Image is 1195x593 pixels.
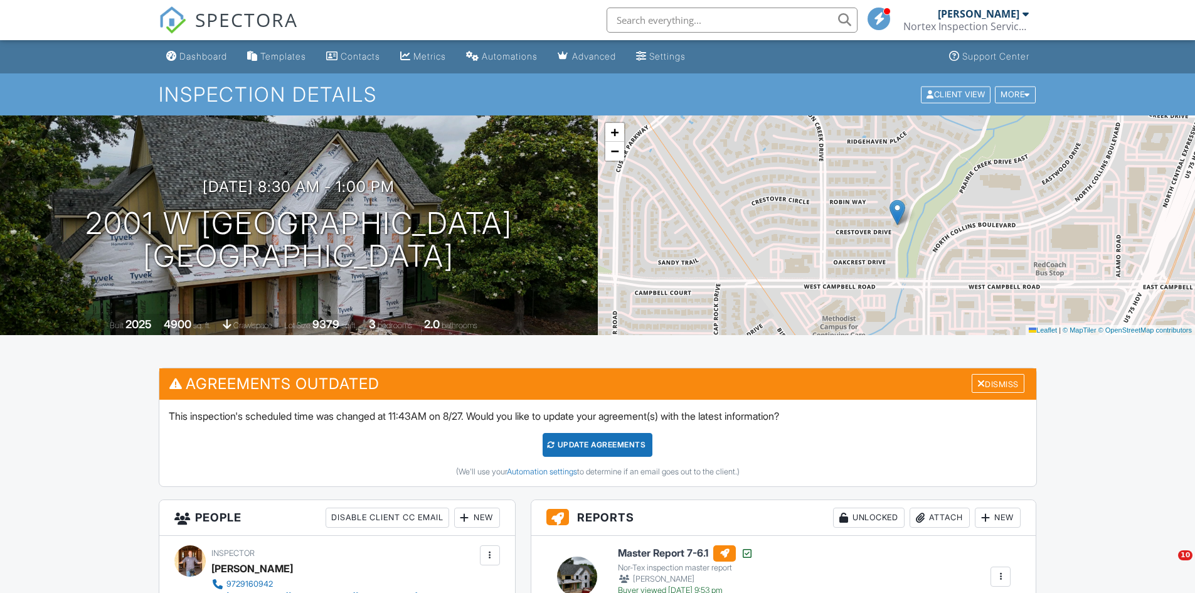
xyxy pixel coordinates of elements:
[605,123,624,142] a: Zoom in
[572,51,616,61] div: Advanced
[242,45,311,68] a: Templates
[610,124,619,140] span: +
[260,51,306,61] div: Templates
[161,45,232,68] a: Dashboard
[369,318,376,331] div: 3
[159,17,298,43] a: SPECTORA
[1063,326,1097,334] a: © MapTiler
[605,142,624,161] a: Zoom out
[326,508,449,528] div: Disable Client CC Email
[211,548,255,558] span: Inspector
[920,89,994,99] a: Client View
[995,86,1036,103] div: More
[378,321,412,330] span: bedrooms
[195,6,298,33] span: SPECTORA
[1059,326,1061,334] span: |
[454,508,500,528] div: New
[507,467,577,476] a: Automation settings
[395,45,451,68] a: Metrics
[903,20,1029,33] div: Nortex Inspection Services
[833,508,905,528] div: Unlocked
[461,45,543,68] a: Automations (Basic)
[110,321,124,330] span: Built
[284,321,311,330] span: Lot Size
[233,321,272,330] span: crawlspace
[972,374,1024,393] div: Dismiss
[1152,550,1182,580] iframe: Intercom live chat
[179,51,227,61] div: Dashboard
[159,400,1036,486] div: This inspection's scheduled time was changed at 11:43AM on 8/27. Would you like to update your ag...
[631,45,691,68] a: Settings
[164,318,191,331] div: 4900
[618,563,753,573] div: Nor-Tex inspection master report
[1029,326,1057,334] a: Leaflet
[341,321,357,330] span: sq.ft.
[159,500,515,536] h3: People
[610,143,619,159] span: −
[226,579,273,589] div: 9729160942
[944,45,1034,68] a: Support Center
[211,578,418,590] a: 9729160942
[975,508,1021,528] div: New
[890,200,905,225] img: Marker
[1098,326,1192,334] a: © OpenStreetMap contributors
[607,8,858,33] input: Search everything...
[341,51,380,61] div: Contacts
[531,500,1036,536] h3: Reports
[921,86,991,103] div: Client View
[482,51,538,61] div: Automations
[159,368,1036,399] h3: Agreements Outdated
[553,45,621,68] a: Advanced
[85,207,513,274] h1: 2001 W [GEOGRAPHIC_DATA] [GEOGRAPHIC_DATA]
[649,51,686,61] div: Settings
[169,467,1027,477] div: (We'll use your to determine if an email goes out to the client.)
[618,545,753,562] h6: Master Report 7-6.1
[159,6,186,34] img: The Best Home Inspection Software - Spectora
[962,51,1029,61] div: Support Center
[312,318,339,331] div: 9379
[413,51,446,61] div: Metrics
[910,508,970,528] div: Attach
[211,559,293,578] div: [PERSON_NAME]
[1178,550,1192,560] span: 10
[193,321,211,330] span: sq. ft.
[424,318,440,331] div: 2.0
[125,318,152,331] div: 2025
[159,83,1037,105] h1: Inspection Details
[321,45,385,68] a: Contacts
[203,178,395,195] h3: [DATE] 8:30 am - 1:00 pm
[442,321,477,330] span: bathrooms
[938,8,1019,20] div: [PERSON_NAME]
[543,433,652,457] div: Update Agreements
[618,573,753,585] div: [PERSON_NAME]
